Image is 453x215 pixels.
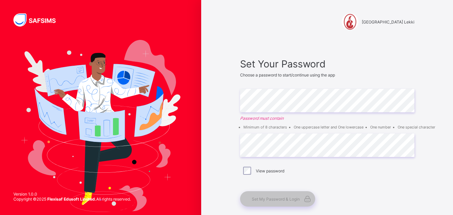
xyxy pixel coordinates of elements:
[47,197,96,202] strong: Flexisaf Edusoft Limited.
[13,192,131,197] span: Version 1.0.0
[13,197,131,202] span: Copyright © 2025 All rights reserved.
[13,13,64,26] img: SAFSIMS Logo
[243,125,287,129] li: Minimum of 8 characters
[240,116,414,121] em: Password must contain
[370,125,391,129] li: One number
[362,19,414,24] span: [GEOGRAPHIC_DATA] Lekki
[398,125,435,129] li: One special character
[240,72,335,77] span: Choose a password to start/continue using the app
[342,13,358,30] img: Corona Day Secondary School Lekki
[21,40,180,212] img: Hero Image
[252,197,300,202] span: Set My Password & Login
[256,168,284,173] label: View password
[294,125,363,129] li: One uppercase letter and One lowercase
[240,58,414,70] span: Set Your Password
